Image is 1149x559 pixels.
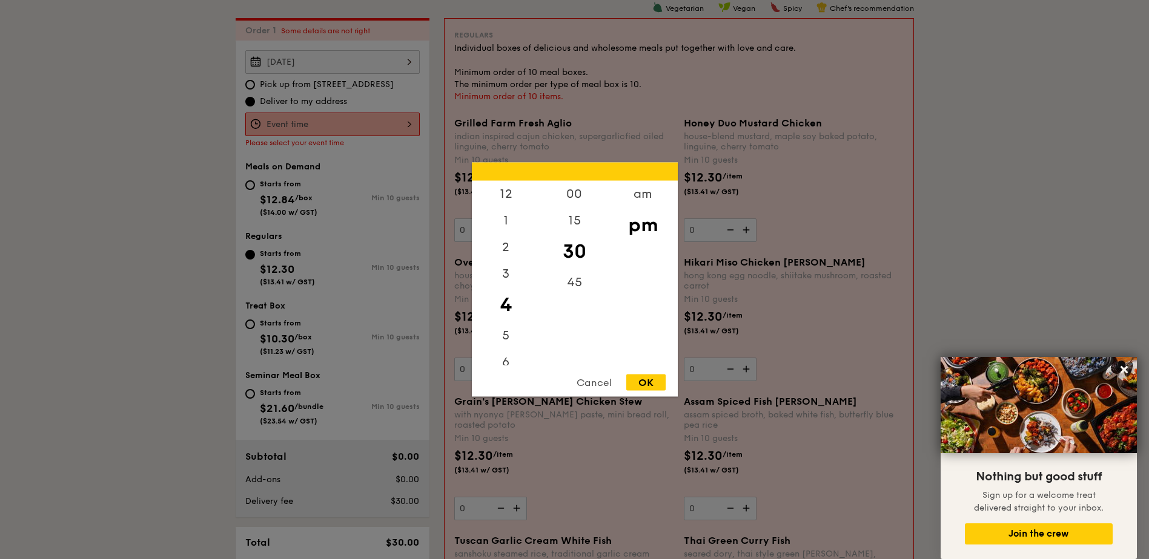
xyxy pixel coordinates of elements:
div: Cancel [565,374,624,391]
div: 1 [472,208,540,234]
div: pm [609,208,677,243]
div: 45 [540,269,609,296]
div: 15 [540,208,609,234]
div: 12 [472,181,540,208]
div: OK [626,374,666,391]
div: 30 [540,234,609,269]
div: 6 [472,349,540,376]
div: 3 [472,261,540,287]
span: Nothing but good stuff [976,469,1102,484]
div: 5 [472,322,540,349]
div: am [609,181,677,208]
span: Sign up for a welcome treat delivered straight to your inbox. [974,490,1104,513]
div: 00 [540,181,609,208]
button: Close [1114,360,1134,379]
div: 4 [472,287,540,322]
button: Join the crew [965,523,1113,544]
img: DSC07876-Edit02-Large.jpeg [941,357,1137,453]
div: 2 [472,234,540,261]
